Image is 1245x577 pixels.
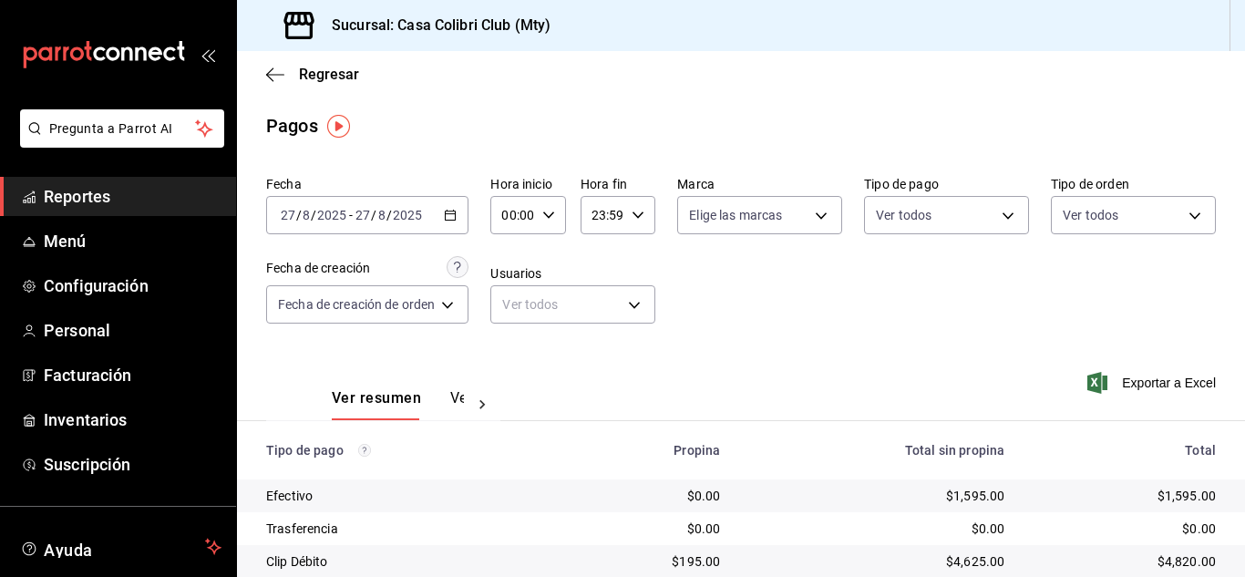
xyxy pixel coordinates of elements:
div: navigation tabs [332,389,464,420]
div: Pagos [266,112,318,139]
div: $1,595.00 [1034,487,1216,505]
button: Ver pagos [450,389,519,420]
label: Fecha [266,178,468,191]
span: / [371,208,376,222]
span: Ver todos [1063,206,1118,224]
label: Tipo de pago [864,178,1029,191]
div: Total [1034,443,1216,458]
div: Efectivo [266,487,550,505]
div: Propina [579,443,720,458]
div: Ver todos [490,285,655,324]
span: Pregunta a Parrot AI [49,119,196,139]
div: $1,595.00 [749,487,1004,505]
span: / [386,208,392,222]
span: Elige las marcas [689,206,782,224]
div: $4,625.00 [749,552,1004,571]
span: Regresar [299,66,359,83]
input: ---- [316,208,347,222]
label: Hora fin [581,178,655,191]
span: Ver todos [876,206,931,224]
div: $4,820.00 [1034,552,1216,571]
input: -- [280,208,296,222]
a: Pregunta a Parrot AI [13,132,224,151]
svg: Los pagos realizados con Pay y otras terminales son montos brutos. [358,444,371,457]
div: Clip Débito [266,552,550,571]
button: open_drawer_menu [201,47,215,62]
div: $0.00 [579,487,720,505]
label: Usuarios [490,267,655,280]
span: / [296,208,302,222]
div: $195.00 [579,552,720,571]
input: -- [355,208,371,222]
label: Marca [677,178,842,191]
span: Reportes [44,184,221,209]
div: Trasferencia [266,520,550,538]
span: Personal [44,318,221,343]
span: Facturación [44,363,221,387]
button: Pregunta a Parrot AI [20,109,224,148]
div: Total sin propina [749,443,1004,458]
input: -- [377,208,386,222]
input: ---- [392,208,423,222]
span: Inventarios [44,407,221,432]
button: Ver resumen [332,389,421,420]
div: Tipo de pago [266,443,550,458]
span: - [349,208,353,222]
button: Exportar a Excel [1091,372,1216,394]
label: Tipo de orden [1051,178,1216,191]
span: Suscripción [44,452,221,477]
div: $0.00 [1034,520,1216,538]
span: Ayuda [44,536,198,558]
span: Configuración [44,273,221,298]
label: Hora inicio [490,178,565,191]
span: Fecha de creación de orden [278,295,435,314]
span: / [311,208,316,222]
span: Menú [44,229,221,253]
img: Tooltip marker [327,115,350,138]
div: Fecha de creación [266,259,370,278]
button: Regresar [266,66,359,83]
div: $0.00 [749,520,1004,538]
h3: Sucursal: Casa Colibri Club (Mty) [317,15,550,36]
div: $0.00 [579,520,720,538]
input: -- [302,208,311,222]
